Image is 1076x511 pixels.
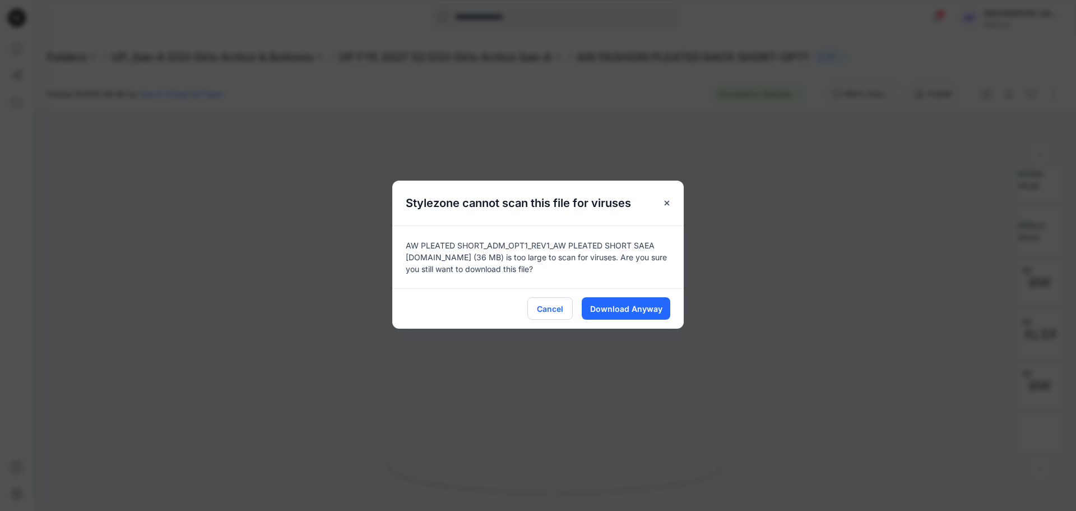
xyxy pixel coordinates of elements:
span: Download Anyway [590,303,662,315]
div: AW PLEATED SHORT_ADM_OPT1_REV1_AW PLEATED SHORT SAEA [DOMAIN_NAME] (36 MB) is too large to scan f... [392,225,684,288]
h5: Stylezone cannot scan this file for viruses [392,181,644,225]
span: Cancel [537,303,563,315]
button: Cancel [527,297,573,320]
button: Download Anyway [582,297,670,320]
button: Close [657,193,677,213]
